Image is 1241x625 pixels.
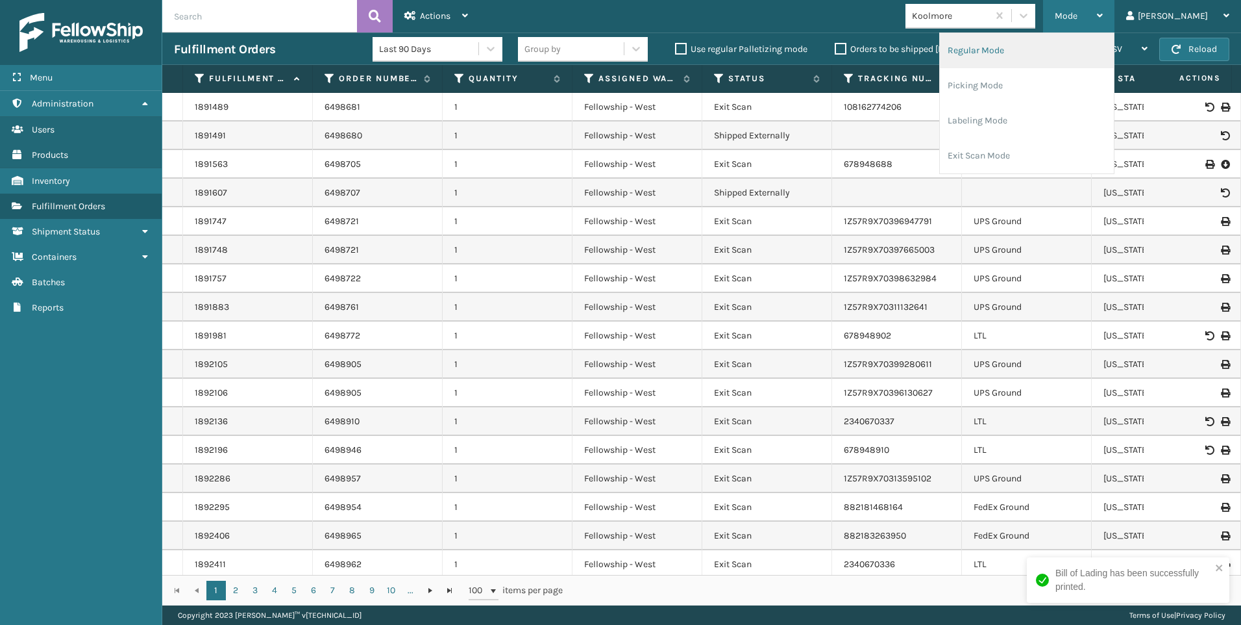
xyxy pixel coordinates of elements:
[1092,264,1222,293] td: [US_STATE]
[675,44,807,55] label: Use regular Palletizing mode
[195,301,229,314] a: 1891883
[702,121,832,150] td: Shipped Externally
[443,121,572,150] td: 1
[1055,567,1211,594] div: Bill of Lading has been successfully printed.
[313,322,443,350] td: 6498772
[195,186,227,199] a: 1891607
[1221,274,1229,283] i: Print Label
[313,264,443,293] td: 6498722
[313,493,443,522] td: 6498954
[835,44,961,55] label: Orders to be shipped [DATE]
[443,322,572,350] td: 1
[962,350,1092,379] td: UPS Ground
[844,473,931,484] a: 1Z57R9X70313595102
[702,207,832,236] td: Exit Scan
[1205,103,1213,112] i: Void BOL
[32,124,55,135] span: Users
[1221,303,1229,312] i: Print Label
[195,472,230,485] a: 1892286
[702,379,832,407] td: Exit Scan
[245,581,265,600] a: 3
[572,236,702,264] td: Fellowship - West
[844,301,928,312] a: 1Z57R9X70311132641
[702,264,832,293] td: Exit Scan
[443,465,572,493] td: 1
[1092,436,1222,465] td: [US_STATE]
[32,201,105,212] span: Fulfillment Orders
[443,350,572,379] td: 1
[572,550,702,579] td: Fellowship - West
[962,493,1092,522] td: FedEx Ground
[195,529,230,542] a: 1892406
[443,293,572,322] td: 1
[572,493,702,522] td: Fellowship - West
[962,550,1092,579] td: LTL
[702,293,832,322] td: Exit Scan
[832,550,962,579] td: 2340670336
[443,407,572,436] td: 1
[844,216,932,227] a: 1Z57R9X70396947791
[195,558,226,571] a: 1892411
[858,73,937,84] label: Tracking Number
[178,606,362,625] p: Copyright 2023 [PERSON_NAME]™ v [TECHNICAL_ID]
[1118,73,1196,84] label: State
[844,244,935,255] a: 1Z57R9X70397665003
[962,264,1092,293] td: UPS Ground
[1221,331,1229,340] i: Print BOL
[572,322,702,350] td: Fellowship - West
[572,407,702,436] td: Fellowship - West
[313,150,443,179] td: 6498705
[832,407,962,436] td: 2340670337
[1092,322,1222,350] td: [US_STATE]
[572,350,702,379] td: Fellowship - West
[379,42,480,56] div: Last 90 Days
[443,264,572,293] td: 1
[1221,417,1229,426] i: Print BOL
[421,581,440,600] a: Go to the next page
[362,581,382,600] a: 9
[195,415,228,428] a: 1892136
[1092,465,1222,493] td: [US_STATE]
[469,584,488,597] span: 100
[265,581,284,600] a: 4
[284,581,304,600] a: 5
[443,436,572,465] td: 1
[1092,493,1222,522] td: [US_STATE]
[174,42,275,57] h3: Fulfillment Orders
[313,236,443,264] td: 6498721
[443,207,572,236] td: 1
[445,585,455,596] span: Go to the last page
[912,9,989,23] div: Koolmore
[702,350,832,379] td: Exit Scan
[572,465,702,493] td: Fellowship - West
[313,207,443,236] td: 6498721
[962,322,1092,350] td: LTL
[443,550,572,579] td: 1
[469,581,563,600] span: items per page
[832,322,962,350] td: 678948902
[19,13,143,52] img: logo
[572,93,702,121] td: Fellowship - West
[313,522,443,550] td: 6498965
[339,73,417,84] label: Order Number
[1092,179,1222,207] td: [US_STATE]
[572,522,702,550] td: Fellowship - West
[1221,474,1229,483] i: Print Label
[1092,379,1222,407] td: [US_STATE]
[702,236,832,264] td: Exit Scan
[323,581,343,600] a: 7
[313,465,443,493] td: 6498957
[313,93,443,121] td: 6498681
[524,42,561,56] div: Group by
[1221,246,1229,255] i: Print Label
[844,359,932,370] a: 1Z57R9X70399280611
[440,581,460,600] a: Go to the last page
[1221,158,1229,171] i: Pull BOL
[195,387,228,400] a: 1892106
[940,138,1114,173] li: Exit Scan Mode
[443,150,572,179] td: 1
[702,493,832,522] td: Exit Scan
[702,150,832,179] td: Exit Scan
[443,93,572,121] td: 1
[443,522,572,550] td: 1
